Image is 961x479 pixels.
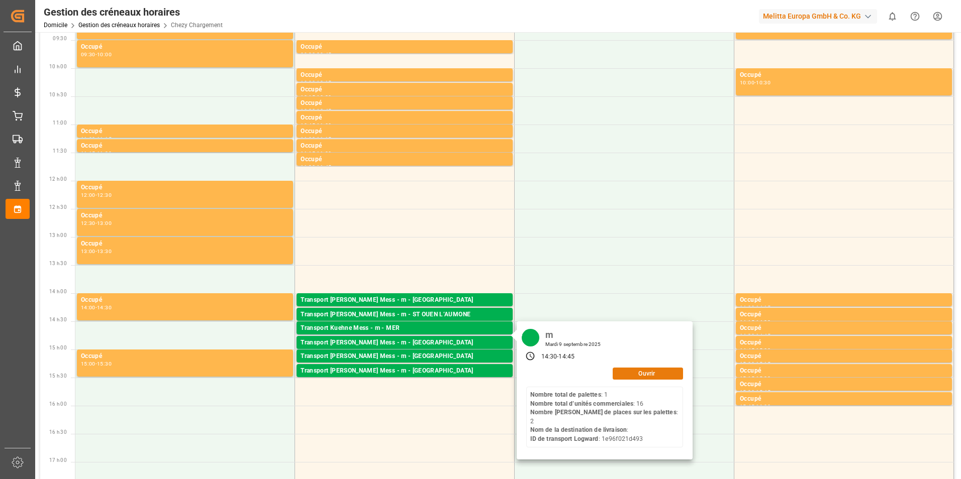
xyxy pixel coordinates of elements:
[317,165,331,169] div: 11:45
[301,42,509,52] div: Occupé
[756,333,771,338] div: 14:45
[317,137,331,141] div: 11:15
[301,338,509,348] div: Transport [PERSON_NAME] Mess - m - [GEOGRAPHIC_DATA]
[49,373,67,379] span: 15 h 30
[81,52,95,57] div: 09:30
[49,64,67,69] span: 10 h 00
[904,5,926,28] button: Centre d’aide
[81,127,289,137] div: Occupé
[740,404,754,409] div: 15:45
[763,11,861,22] font: Melitta Europa GmbH & Co. KG
[756,362,771,366] div: 15:15
[301,362,509,370] div: Palettes : ,TU : 7,Ville : [PERSON_NAME],[GEOGRAPHIC_DATA] : [DATE] 00:00:00
[541,352,557,362] div: 14:30
[95,305,97,310] div: -
[740,320,754,324] div: 14:15
[301,333,509,342] div: Palettes : 1,TU : 16,Ville : MER,[GEOGRAPHIC_DATA] : [DATE] 00:00:00
[756,80,771,85] div: 10:30
[317,80,331,85] div: 10:15
[315,165,317,169] div: -
[754,80,756,85] div: -
[301,295,509,305] div: Transport [PERSON_NAME] Mess - m - [GEOGRAPHIC_DATA]
[301,113,509,123] div: Occupé
[317,151,331,156] div: 11:30
[740,376,754,381] div: 15:15
[759,7,881,26] button: Melitta Europa GmbH & Co. KG
[756,404,771,409] div: 16:00
[44,5,223,20] div: Gestion des créneaux horaires
[301,320,509,328] div: Palettes : ,TU : 6,Ville : ST OUEN L’AUMONE,Arrivée : [DATE] 00:00:00
[754,404,756,409] div: -
[881,5,904,28] button: Afficher 0 nouvelles notifications
[315,151,317,156] div: -
[530,426,627,433] b: Nom de la destination de livraison
[81,42,289,52] div: Occupé
[301,85,509,95] div: Occupé
[301,151,315,156] div: 11:15
[754,362,756,366] div: -
[95,137,97,141] div: -
[740,394,948,404] div: Occupé
[49,401,67,407] span: 16 h 00
[97,151,112,156] div: 11:30
[530,400,633,407] b: Nombre total d’unités commerciales
[49,92,67,97] span: 10 h 30
[49,232,67,238] span: 13 h 00
[49,261,67,266] span: 13 h 30
[558,352,574,362] div: 14:45
[754,376,756,381] div: -
[81,249,95,254] div: 13:00
[740,295,948,305] div: Occupé
[301,137,315,141] div: 11:00
[530,409,677,416] b: Nombre [PERSON_NAME] de places sur les palettes
[97,193,112,197] div: 12:30
[317,123,331,128] div: 11:00
[756,390,771,394] div: 15:45
[81,295,289,305] div: Occupé
[301,376,509,385] div: Palettes : ,TU : 10,Ville : [GEOGRAPHIC_DATA],[GEOGRAPHIC_DATA] : [DATE] 00:00:00
[301,123,315,128] div: 10:45
[81,305,95,310] div: 14:00
[301,366,509,376] div: Transport [PERSON_NAME] Mess - m - [GEOGRAPHIC_DATA]
[49,457,67,463] span: 17 h 00
[756,376,771,381] div: 15:30
[81,351,289,362] div: Occupé
[301,165,315,169] div: 11:30
[301,323,509,333] div: Transport Kuehne Mess - m - MER
[756,348,771,352] div: 15:00
[301,310,509,320] div: Transport [PERSON_NAME] Mess - m - ST OUEN L’AUMONE
[81,193,95,197] div: 12:00
[301,108,315,113] div: 10:30
[740,323,948,333] div: Occupé
[49,289,67,294] span: 14 h 00
[95,362,97,366] div: -
[81,221,95,225] div: 12:30
[81,239,289,249] div: Occupé
[557,352,558,362] div: -
[97,137,112,141] div: 11:15
[301,95,315,99] div: 10:15
[754,348,756,352] div: -
[301,155,509,165] div: Occupé
[740,70,948,80] div: Occupé
[740,310,948,320] div: Occupé
[81,362,95,366] div: 15:00
[740,366,948,376] div: Occupé
[315,52,317,57] div: -
[740,390,754,394] div: 15:30
[740,380,948,390] div: Occupé
[49,176,67,182] span: 12 h 00
[542,341,605,348] div: Mardi 9 septembre 2025
[740,305,754,310] div: 14:00
[95,151,97,156] div: -
[740,80,754,85] div: 10:00
[81,183,289,193] div: Occupé
[756,305,771,310] div: 14:15
[95,52,97,57] div: -
[740,351,948,362] div: Occupé
[97,249,112,254] div: 13:30
[53,36,67,41] span: 09:30
[53,148,67,154] span: 11:30
[740,362,754,366] div: 15:00
[301,305,509,314] div: Palettes : ,TU : 21,Ville : [GEOGRAPHIC_DATA],[GEOGRAPHIC_DATA] : [DATE] 00:00:00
